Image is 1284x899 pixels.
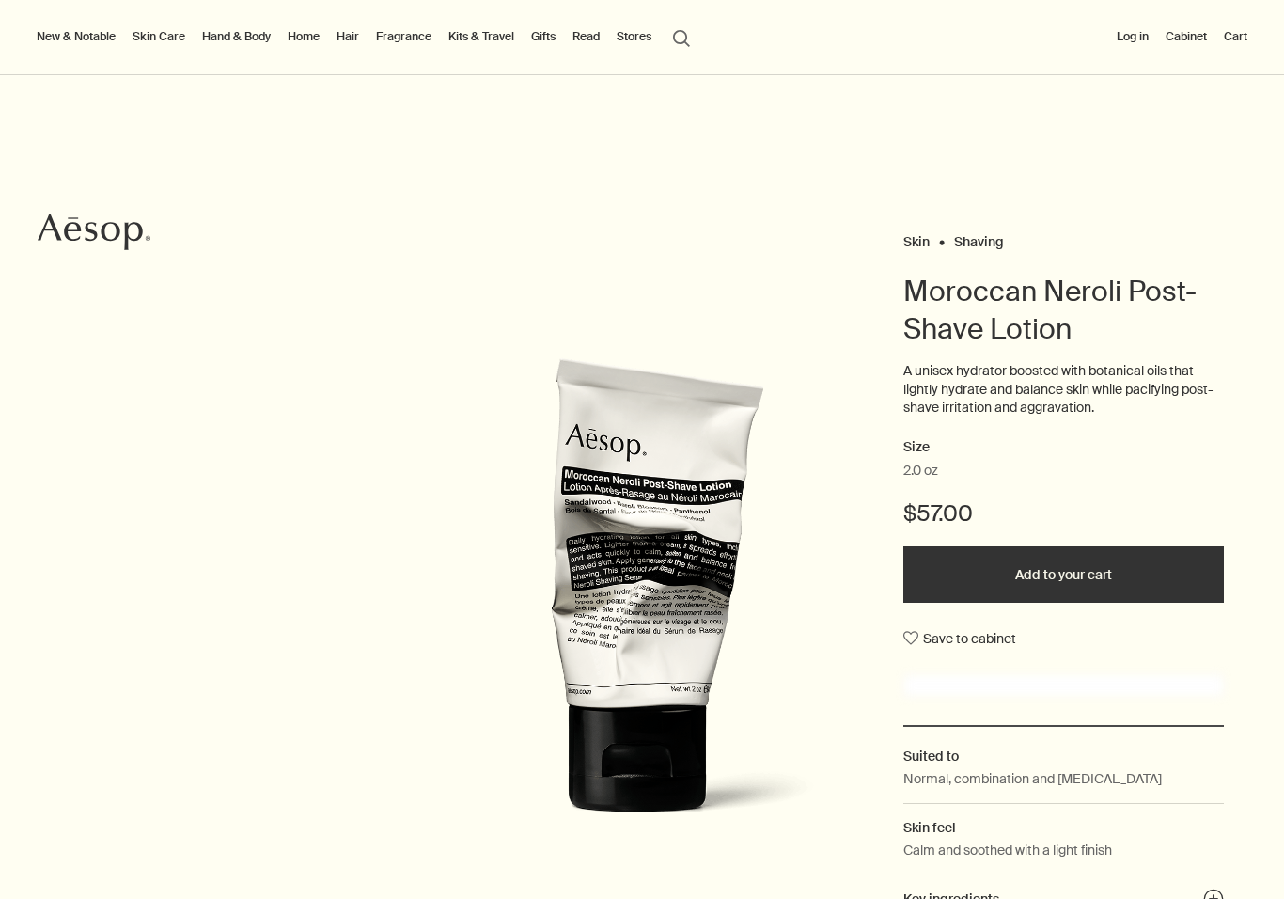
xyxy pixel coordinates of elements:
a: Cabinet [1162,25,1211,48]
h2: Suited to [903,746,1225,766]
a: Shaving [954,233,1004,242]
span: 2.0 oz [903,462,938,481]
a: Home [284,25,323,48]
a: Fragrance [372,25,435,48]
a: Skin [903,233,930,242]
button: Stores [613,25,655,48]
button: Save to cabinet [903,622,1016,655]
p: A unisex hydrator boosted with botanical oils that lightly hydrate and balance skin while pacifyi... [903,362,1225,418]
a: Read [569,25,603,48]
h2: Size [903,436,1225,459]
a: Hair [333,25,363,48]
p: Normal, combination and [MEDICAL_DATA] [903,768,1162,789]
h1: Moroccan Neroli Post-Shave Lotion [903,273,1225,348]
h2: Skin feel [903,817,1225,838]
a: Hand & Body [198,25,274,48]
svg: Aesop [38,213,150,251]
button: New & Notable [33,25,119,48]
button: Log in [1113,25,1152,48]
a: Skin Care [129,25,189,48]
a: Aesop [33,209,155,260]
button: Cart [1220,25,1251,48]
button: Open search [665,19,698,55]
p: Calm and soothed with a light finish [903,840,1112,860]
img: Moroccan Neroli Post-Shave Lotion in aluminium tube [435,356,849,847]
button: Add to your cart - $57.00 [903,546,1225,603]
a: Gifts [527,25,559,48]
span: $57.00 [903,498,973,528]
a: Kits & Travel [445,25,518,48]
